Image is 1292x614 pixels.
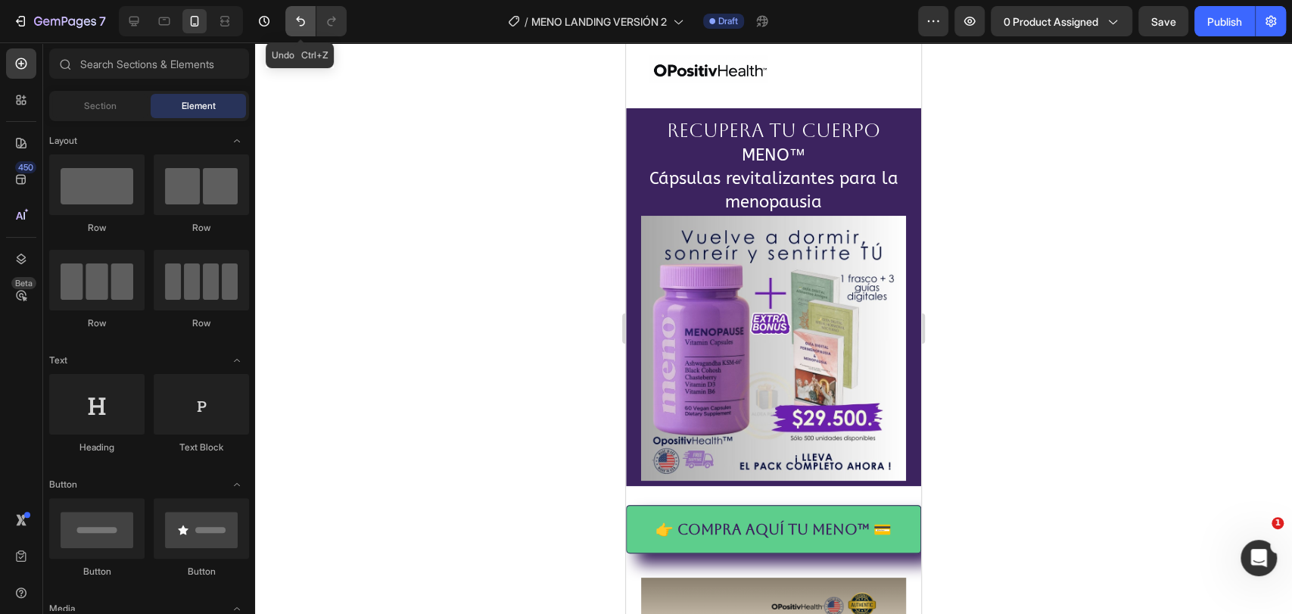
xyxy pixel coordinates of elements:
button: Save [1138,6,1188,36]
span: Element [182,99,216,113]
span: MENO LANDING VERSIÓN 2 [531,14,667,30]
div: Beta [11,277,36,289]
input: Search Sections & Elements [49,48,249,79]
div: Undo/Redo [285,6,347,36]
div: 450 [15,161,36,173]
span: Section [84,99,117,113]
button: Publish [1194,6,1255,36]
span: Layout [49,134,77,148]
div: Text Block [154,441,249,454]
div: Publish [1207,14,1242,30]
div: Row [154,221,249,235]
div: Row [49,316,145,330]
div: Button [154,565,249,578]
p: 7 [99,12,106,30]
span: Button [49,478,77,491]
iframe: Intercom live chat [1241,540,1277,576]
div: Button [49,565,145,578]
iframe: Design area [626,42,921,614]
span: Text [49,354,67,367]
span: 1 [1272,517,1284,529]
span: Toggle open [225,348,249,372]
button: 0 product assigned [991,6,1132,36]
span: Draft [718,14,738,28]
div: Heading [49,441,145,454]
span: Toggle open [225,472,249,497]
span: Save [1151,15,1176,28]
span: / [525,14,528,30]
button: 7 [6,6,113,36]
div: Row [154,316,249,330]
span: Toggle open [225,129,249,153]
div: Row [49,221,145,235]
span: 0 product assigned [1004,14,1098,30]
